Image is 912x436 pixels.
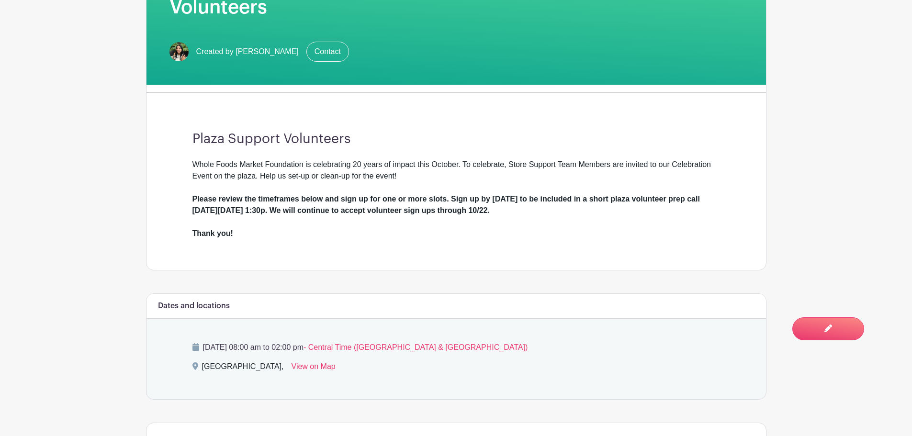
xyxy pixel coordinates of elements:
[169,42,189,61] img: mireya.jpg
[304,343,528,351] span: - Central Time ([GEOGRAPHIC_DATA] & [GEOGRAPHIC_DATA])
[192,159,720,239] div: Whole Foods Market Foundation is celebrating 20 years of impact this October. To celebrate, Store...
[306,42,349,62] a: Contact
[202,361,284,376] div: [GEOGRAPHIC_DATA],
[192,195,700,237] strong: Please review the timeframes below and sign up for one or more slots. Sign up by [DATE] to be inc...
[158,302,230,311] h6: Dates and locations
[292,361,336,376] a: View on Map
[192,131,720,147] h3: Plaza Support Volunteers
[192,342,720,353] p: [DATE] 08:00 am to 02:00 pm
[196,46,299,57] span: Created by [PERSON_NAME]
